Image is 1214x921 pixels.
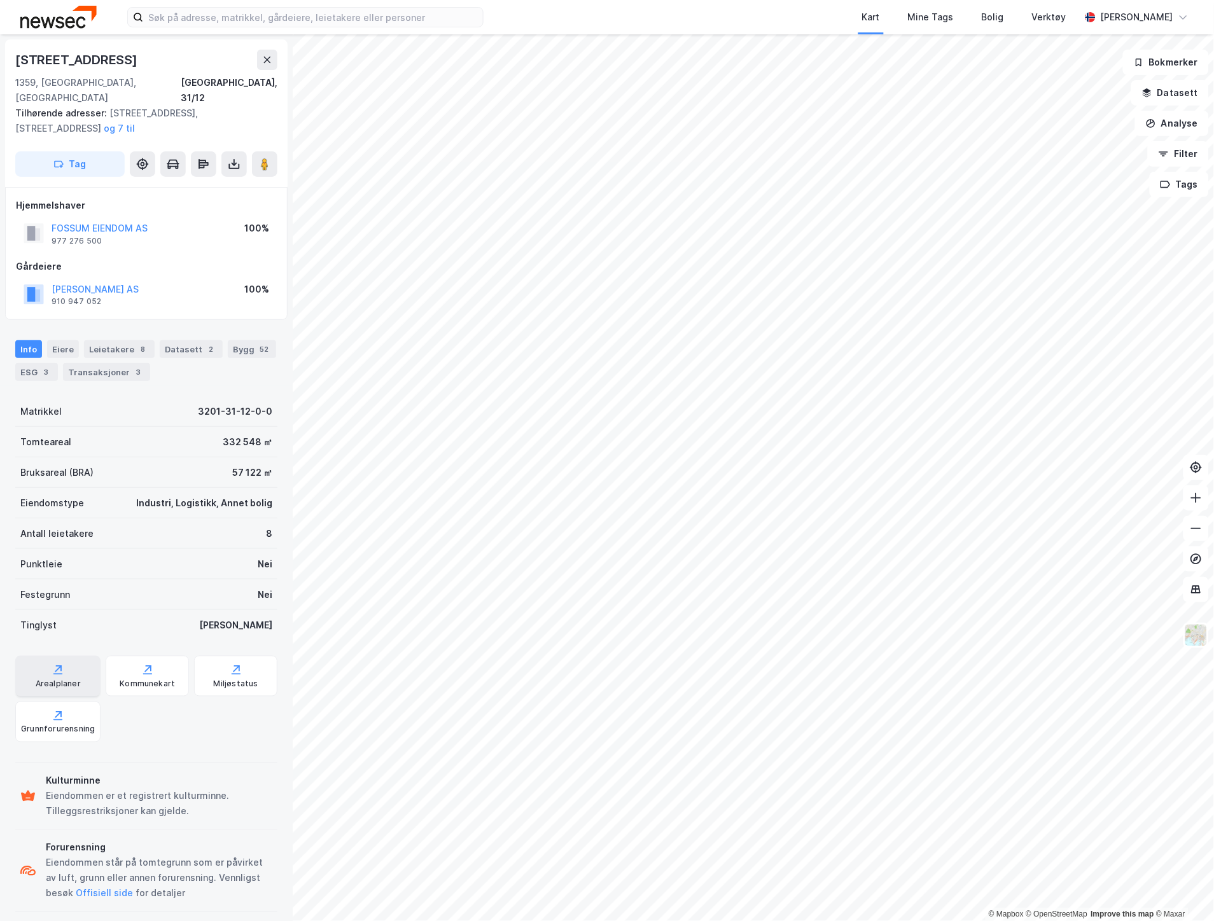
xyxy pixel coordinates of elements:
div: Industri, Logistikk, Annet bolig [136,495,272,511]
div: Info [15,340,42,358]
span: Tilhørende adresser: [15,107,109,118]
div: 100% [244,221,269,236]
div: Tinglyst [20,618,57,633]
div: Datasett [160,340,223,358]
button: Bokmerker [1123,50,1209,75]
div: Eiendommen er et registrert kulturminne. Tilleggsrestriksjoner kan gjelde. [46,789,272,819]
div: 332 548 ㎡ [223,434,272,450]
div: 2 [205,343,218,356]
div: 977 276 500 [52,236,102,246]
div: Bygg [228,340,276,358]
div: Nei [258,587,272,602]
div: Miljøstatus [214,679,258,689]
div: 8 [266,526,272,541]
div: Festegrunn [20,587,70,602]
div: Bruksareal (BRA) [20,465,94,480]
div: 8 [137,343,150,356]
div: Nei [258,557,272,572]
div: Mine Tags [908,10,954,25]
div: Bolig [982,10,1004,25]
input: Søk på adresse, matrikkel, gårdeiere, leietakere eller personer [143,8,483,27]
iframe: Chat Widget [1150,860,1214,921]
div: 3 [132,366,145,378]
div: 910 947 052 [52,296,101,307]
button: Analyse [1135,111,1209,136]
div: Kontrollprogram for chat [1150,860,1214,921]
div: Kart [862,10,880,25]
div: Eiendommen står på tomtegrunn som er påvirket av luft, grunn eller annen forurensning. Vennligst ... [46,855,272,901]
a: OpenStreetMap [1026,910,1088,919]
div: Arealplaner [36,679,81,689]
div: Kulturminne [46,773,272,789]
div: Eiendomstype [20,495,84,511]
div: Verktøy [1032,10,1066,25]
img: newsec-logo.f6e21ccffca1b3a03d2d.png [20,6,97,28]
div: [STREET_ADDRESS], [STREET_ADDRESS] [15,106,267,136]
div: Leietakere [84,340,155,358]
div: 3 [40,366,53,378]
div: [PERSON_NAME] [1101,10,1173,25]
div: Eiere [47,340,79,358]
div: Hjemmelshaver [16,198,277,213]
div: 100% [244,282,269,297]
button: Tag [15,151,125,177]
div: 52 [257,343,271,356]
div: Gårdeiere [16,259,277,274]
div: Kommunekart [120,679,175,689]
a: Mapbox [989,910,1024,919]
div: ESG [15,363,58,381]
button: Filter [1148,141,1209,167]
div: Matrikkel [20,404,62,419]
div: [GEOGRAPHIC_DATA], 31/12 [181,75,277,106]
div: Tomteareal [20,434,71,450]
div: Punktleie [20,557,62,572]
div: 57 122 ㎡ [232,465,272,480]
div: Antall leietakere [20,526,94,541]
div: [PERSON_NAME] [199,618,272,633]
div: 3201-31-12-0-0 [198,404,272,419]
div: Grunnforurensning [21,724,95,735]
button: Tags [1150,172,1209,197]
button: Datasett [1131,80,1209,106]
a: Improve this map [1091,910,1154,919]
div: [STREET_ADDRESS] [15,50,140,70]
div: 1359, [GEOGRAPHIC_DATA], [GEOGRAPHIC_DATA] [15,75,181,106]
img: Z [1184,623,1208,647]
div: Transaksjoner [63,363,150,381]
div: Forurensning [46,840,272,855]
